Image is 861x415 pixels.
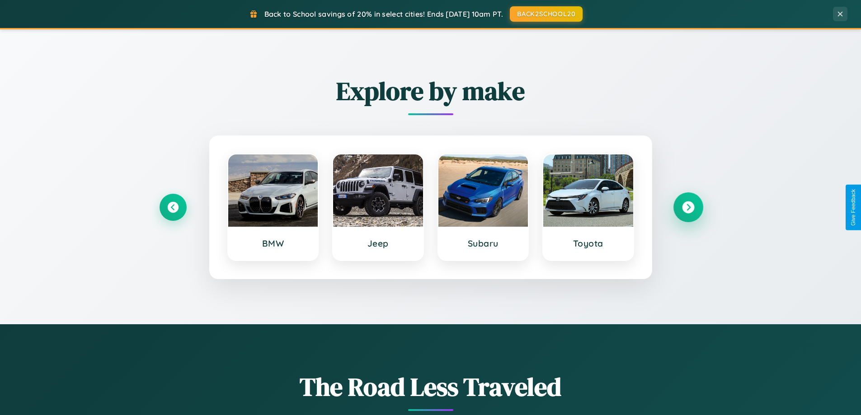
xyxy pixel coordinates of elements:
[237,238,309,249] h3: BMW
[510,6,583,22] button: BACK2SCHOOL20
[342,238,414,249] h3: Jeep
[552,238,624,249] h3: Toyota
[160,74,702,108] h2: Explore by make
[264,9,503,19] span: Back to School savings of 20% in select cities! Ends [DATE] 10am PT.
[447,238,519,249] h3: Subaru
[850,189,856,226] div: Give Feedback
[160,369,702,404] h1: The Road Less Traveled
